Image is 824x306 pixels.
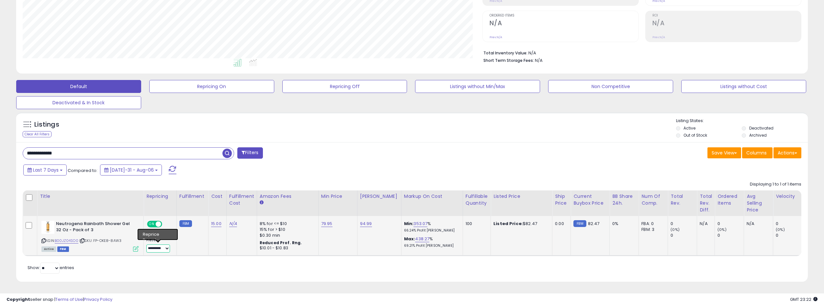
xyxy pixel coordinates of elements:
[750,181,801,187] div: Displaying 1 to 1 of 1 items
[211,221,221,227] a: 15.00
[671,232,697,238] div: 0
[490,35,502,39] small: Prev: N/A
[401,190,463,216] th: The percentage added to the cost of goods (COGS) that forms the calculator for Min & Max prices.
[746,150,767,156] span: Columns
[493,221,547,227] div: $82.47
[23,164,67,176] button: Last 7 Days
[548,80,673,93] button: Non Competitive
[148,221,156,227] span: ON
[404,236,415,242] b: Max:
[652,19,801,28] h2: N/A
[16,96,141,109] button: Deactivated & In Stock
[229,193,254,207] div: Fulfillment Cost
[776,221,802,227] div: 0
[260,232,313,238] div: $0.30 min
[466,221,486,227] div: 100
[360,193,399,200] div: [PERSON_NAME]
[742,147,773,158] button: Columns
[100,164,162,176] button: [DATE]-31 - Aug-06
[413,221,427,227] a: 353.07
[404,228,458,233] p: 66.24% Profit [PERSON_NAME]
[483,58,534,63] b: Short Term Storage Fees:
[641,221,663,227] div: FBA: 0
[681,80,806,93] button: Listings without Cost
[6,297,112,303] div: seller snap | |
[56,221,135,234] b: Neutrogena Rainbath Shower Gel 32 Oz - Pack of 3
[229,221,237,227] a: N/A
[717,232,744,238] div: 0
[652,35,665,39] small: Prev: N/A
[404,221,458,233] div: %
[404,193,460,200] div: Markup on Cost
[404,244,458,248] p: 69.21% Profit [PERSON_NAME]
[415,236,429,242] a: 438.27
[260,200,264,206] small: Amazon Fees.
[55,296,83,302] a: Terms of Use
[23,131,51,137] div: Clear All Filters
[700,193,712,213] div: Total Rev. Diff.
[747,193,770,213] div: Avg Selling Price
[588,221,600,227] span: 82.47
[40,193,141,200] div: Title
[360,221,372,227] a: 94.99
[321,193,355,200] div: Min Price
[717,227,727,232] small: (0%)
[700,221,710,227] div: N/A
[776,227,785,232] small: (0%)
[652,14,801,17] span: ROI
[490,19,638,28] h2: N/A
[260,227,313,232] div: 15% for > $10
[773,147,801,158] button: Actions
[179,193,206,200] div: Fulfillment
[749,132,767,138] label: Archived
[671,193,694,207] div: Total Rev.
[55,238,78,244] a: B00JZ04SO0
[68,167,97,174] span: Compared to:
[237,147,263,159] button: Filters
[28,265,74,271] span: Show: entries
[321,221,333,227] a: 79.95
[483,50,527,56] b: Total Inventory Value:
[84,296,112,302] a: Privacy Policy
[41,221,139,251] div: ASIN:
[747,221,768,227] div: N/A
[146,238,172,253] div: Preset:
[671,221,697,227] div: 0
[16,80,141,93] button: Default
[555,193,568,207] div: Ship Price
[676,118,808,124] p: Listing States:
[260,240,302,245] b: Reduced Prof. Rng.
[33,167,59,173] span: Last 7 Days
[573,193,607,207] div: Current Buybox Price
[683,125,695,131] label: Active
[493,193,549,200] div: Listed Price
[641,227,663,232] div: FBM: 3
[260,245,313,251] div: $10.01 - $10.83
[671,227,680,232] small: (0%)
[415,80,540,93] button: Listings without Min/Max
[683,132,707,138] label: Out of Stock
[790,296,818,302] span: 2025-08-14 23:22 GMT
[161,221,172,227] span: OFF
[146,231,172,237] div: Amazon AI *
[282,80,407,93] button: Repricing Off
[404,236,458,248] div: %
[707,147,741,158] button: Save View
[211,193,224,200] div: Cost
[555,221,566,227] div: 0.00
[612,221,634,227] div: 0%
[717,193,741,207] div: Ordered Items
[493,221,523,227] b: Listed Price:
[641,193,665,207] div: Num of Comp.
[41,221,54,234] img: 31LAqKI65VL._SL40_.jpg
[260,193,316,200] div: Amazon Fees
[776,193,799,200] div: Velocity
[404,221,414,227] b: Min:
[260,221,313,227] div: 8% for <= $10
[466,193,488,207] div: Fulfillable Quantity
[146,193,174,200] div: Repricing
[149,80,274,93] button: Repricing On
[179,220,192,227] small: FBM
[573,220,586,227] small: FBM
[483,49,796,56] li: N/A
